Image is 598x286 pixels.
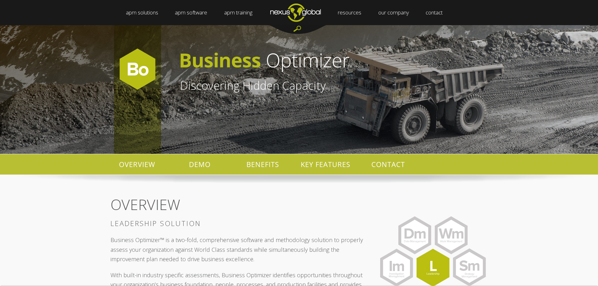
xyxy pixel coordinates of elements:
img: BusOpthorizontal-no-icon-1 [180,41,389,80]
span: OVERVIEW [110,195,180,214]
p: BENEFITS [231,154,294,175]
p: OVERVIEW [106,154,169,175]
p: KEY FEATURES [294,154,357,175]
p: DEMO [169,154,231,175]
img: Bo [116,47,159,91]
h1: Discovering Hidden Capacity [180,80,484,91]
p: CONTACT [357,154,420,175]
p: Business Optimizer™ is a two-fold, comprehensive software and methodology solution to properly as... [110,235,366,264]
h3: LEADERSHIP SOLUTION [110,219,366,227]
